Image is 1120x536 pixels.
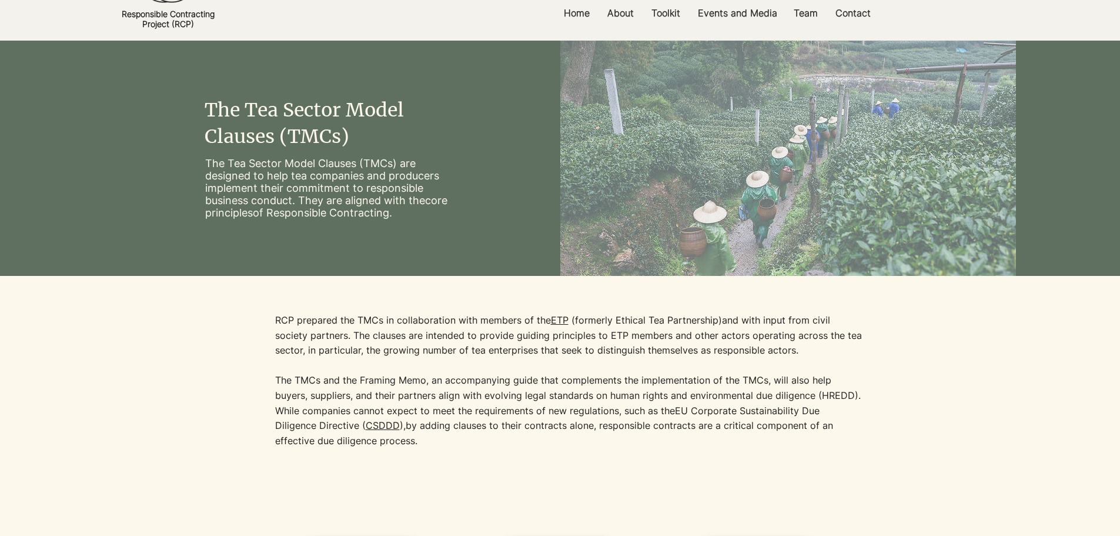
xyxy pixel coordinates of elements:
a: , [403,420,406,431]
a: core principles [205,194,447,219]
p: The Tea Sector Model Clauses (TMCs) are designed to help tea companies and producers implement th... [205,157,460,219]
span: The Tea Sector Model Clauses (TMCs) [205,98,404,148]
a: Responsible ContractingProject (RCP) [122,9,215,29]
a: CSDDD [366,420,400,431]
a: ETP(formerly Ethical Tea Partnership) [551,314,722,326]
a: ) [400,420,403,431]
p: The TMCs and the Framing Memo, an accompanying guide that complements the implementation of the T... [275,373,863,448]
p: RCP prepared the TMCs in collaboration with members of the and with input from civil society part... [275,313,863,358]
p: ​ [275,448,863,464]
span: ETP [551,314,569,326]
img: Tea Pickers [560,41,1016,276]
